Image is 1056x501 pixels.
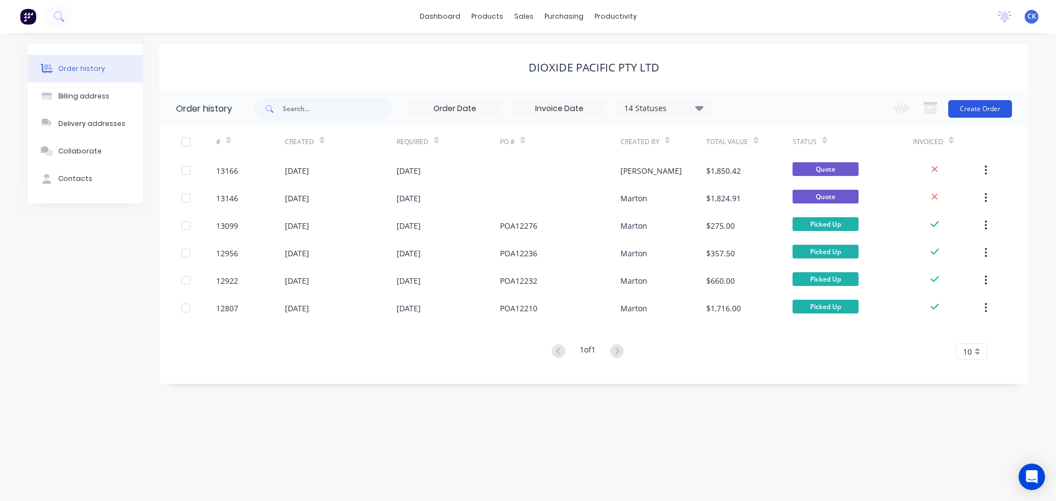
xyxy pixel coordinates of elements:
span: 10 [963,346,972,357]
div: Required [397,137,428,147]
div: sales [509,8,539,25]
div: [DATE] [397,165,421,177]
div: POA12236 [500,247,537,259]
div: products [466,8,509,25]
div: 13099 [216,220,238,232]
button: Create Order [948,100,1012,118]
button: Collaborate [28,137,143,165]
div: [DATE] [397,247,421,259]
span: Picked Up [793,245,859,258]
div: 13146 [216,192,238,204]
div: PO # [500,137,515,147]
div: [DATE] [397,220,421,232]
span: CK [1027,12,1036,21]
button: Billing address [28,82,143,110]
div: POA12276 [500,220,537,232]
div: Invoiced [913,126,982,157]
div: $275.00 [706,220,735,232]
div: Order history [58,64,105,74]
button: Delivery addresses [28,110,143,137]
div: Created [285,137,314,147]
div: Status [793,137,817,147]
div: $1,716.00 [706,302,741,314]
span: Picked Up [793,272,859,286]
div: Billing address [58,91,109,101]
div: Marton [620,275,647,287]
div: $357.50 [706,247,735,259]
div: Delivery addresses [58,119,125,129]
div: Total Value [706,137,748,147]
div: $1,850.42 [706,165,741,177]
div: 1 of 1 [580,344,596,360]
span: Picked Up [793,217,859,231]
div: Invoiced [913,137,943,147]
div: purchasing [539,8,589,25]
span: Quote [793,162,859,176]
div: Collaborate [58,146,102,156]
img: Factory [20,8,36,25]
div: # [216,126,285,157]
div: POA12210 [500,302,537,314]
div: [DATE] [285,302,309,314]
div: PO # [500,126,620,157]
div: $660.00 [706,275,735,287]
div: 14 Statuses [618,102,710,114]
div: [PERSON_NAME] [620,165,682,177]
div: Contacts [58,174,92,184]
input: Order Date [409,101,501,117]
div: 12956 [216,247,238,259]
div: Created [285,126,397,157]
div: Status [793,126,913,157]
div: Total Value [706,126,792,157]
div: [DATE] [397,192,421,204]
div: POA12232 [500,275,537,287]
div: Marton [620,220,647,232]
div: [DATE] [285,165,309,177]
a: dashboard [414,8,466,25]
div: 12807 [216,302,238,314]
div: [DATE] [397,275,421,287]
div: 13166 [216,165,238,177]
span: Quote [793,190,859,203]
div: Marton [620,302,647,314]
div: [DATE] [285,220,309,232]
div: Created By [620,137,659,147]
button: Order history [28,55,143,82]
button: Contacts [28,165,143,192]
div: [DATE] [397,302,421,314]
div: Created By [620,126,706,157]
div: Required [397,126,500,157]
div: Dioxide Pacific Pty Ltd [529,61,659,74]
div: Order history [176,102,232,115]
span: Picked Up [793,300,859,313]
div: $1,824.91 [706,192,741,204]
div: Open Intercom Messenger [1019,464,1045,490]
input: Search... [283,98,392,120]
div: [DATE] [285,247,309,259]
div: # [216,137,221,147]
input: Invoice Date [513,101,606,117]
div: [DATE] [285,192,309,204]
div: Marton [620,192,647,204]
div: [DATE] [285,275,309,287]
div: Marton [620,247,647,259]
div: productivity [589,8,642,25]
div: 12922 [216,275,238,287]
